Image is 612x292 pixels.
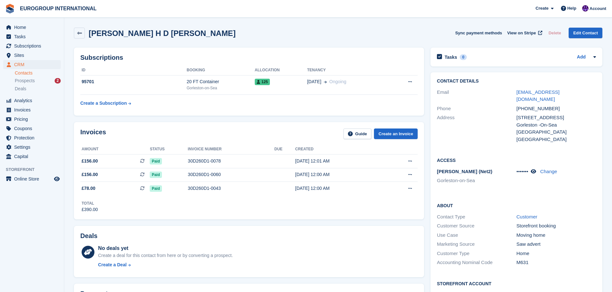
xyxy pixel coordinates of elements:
[517,89,560,102] a: [EMAIL_ADDRESS][DOMAIN_NAME]
[82,200,98,206] div: Total
[14,152,53,161] span: Capital
[98,261,127,268] div: Create a Deal
[14,51,53,60] span: Sites
[517,241,596,248] div: Saw advert
[98,244,233,252] div: No deals yet
[437,89,516,103] div: Email
[5,4,15,13] img: stora-icon-8386f47178a22dfd0bd8f6a31ec36ba5ce8667c1dd55bd0f319d3a0aa187defe.svg
[14,60,53,69] span: CRM
[82,171,98,178] span: £156.00
[343,128,372,139] a: Guide
[3,115,61,124] a: menu
[3,32,61,41] a: menu
[437,232,516,239] div: Use Case
[437,114,516,143] div: Address
[89,29,235,38] h2: [PERSON_NAME] H D [PERSON_NAME]
[15,77,61,84] a: Prospects 2
[437,157,596,163] h2: Access
[17,3,99,14] a: EUROGROUP INTERNATIONAL
[80,232,97,240] h2: Deals
[14,32,53,41] span: Tasks
[80,100,127,107] div: Create a Subscription
[517,222,596,230] div: Storefront booking
[3,152,61,161] a: menu
[3,143,61,152] a: menu
[437,169,492,174] span: [PERSON_NAME] (Net2)
[517,259,596,266] div: M631
[569,28,602,38] a: Edit Contact
[188,158,274,164] div: 30D260D1-0078
[437,259,516,266] div: Accounting Nominal Code
[80,78,187,85] div: 95701
[3,23,61,32] a: menu
[3,133,61,142] a: menu
[437,202,596,208] h2: About
[3,124,61,133] a: menu
[3,174,61,183] a: menu
[80,128,106,139] h2: Invoices
[590,5,606,12] span: Account
[188,185,274,192] div: 30D260D1-0043
[82,185,95,192] span: £78.00
[82,206,98,213] div: £390.00
[6,166,64,173] span: Storefront
[517,250,596,257] div: Home
[295,171,383,178] div: [DATE] 12:00 AM
[517,214,537,219] a: Customer
[577,54,586,61] a: Add
[517,136,596,143] div: [GEOGRAPHIC_DATA]
[517,169,528,174] span: •••••••
[14,105,53,114] span: Invoices
[329,79,346,84] span: Ongoing
[15,85,61,92] a: Deals
[274,144,295,155] th: Due
[14,115,53,124] span: Pricing
[187,78,255,85] div: 20 FT Container
[55,78,61,84] div: 2
[3,51,61,60] a: menu
[80,54,418,61] h2: Subscriptions
[460,54,467,60] div: 0
[445,54,457,60] h2: Tasks
[98,252,233,259] div: Create a deal for this contact from here or by converting a prospect.
[540,169,557,174] a: Change
[307,78,321,85] span: [DATE]
[455,28,502,38] button: Sync payment methods
[255,79,270,85] span: 125
[53,175,61,183] a: Preview store
[437,250,516,257] div: Customer Type
[98,261,233,268] a: Create a Deal
[536,5,548,12] span: Create
[80,144,150,155] th: Amount
[437,105,516,112] div: Phone
[437,79,596,84] h2: Contact Details
[82,158,98,164] span: £156.00
[80,97,131,109] a: Create a Subscription
[15,70,61,76] a: Contacts
[517,105,596,112] div: [PHONE_NUMBER]
[517,114,596,121] div: [STREET_ADDRESS]
[582,5,589,12] img: Calvin Tickner
[295,158,383,164] div: [DATE] 12:01 AM
[517,128,596,136] div: [GEOGRAPHIC_DATA]
[80,65,187,75] th: ID
[255,65,307,75] th: Allocation
[437,213,516,221] div: Contact Type
[507,30,536,36] span: View on Stripe
[3,60,61,69] a: menu
[505,28,544,38] a: View on Stripe
[3,96,61,105] a: menu
[150,185,162,192] span: Paid
[14,133,53,142] span: Protection
[3,105,61,114] a: menu
[14,96,53,105] span: Analytics
[3,41,61,50] a: menu
[437,280,596,287] h2: Storefront Account
[295,185,383,192] div: [DATE] 12:00 AM
[437,222,516,230] div: Customer Source
[437,177,516,184] li: Gorleston-on-Sea
[15,78,35,84] span: Prospects
[374,128,418,139] a: Create an Invoice
[307,65,389,75] th: Tenancy
[188,144,274,155] th: Invoice number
